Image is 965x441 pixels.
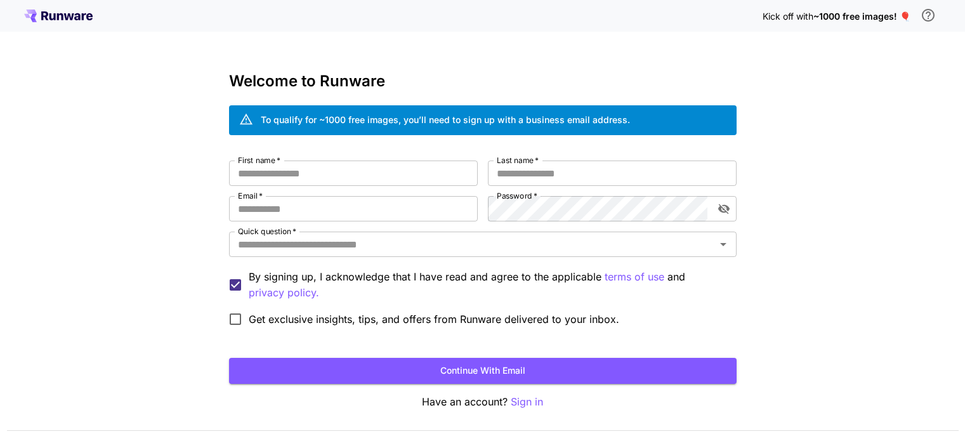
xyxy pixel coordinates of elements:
[229,394,737,410] p: Have an account?
[249,285,319,301] button: By signing up, I acknowledge that I have read and agree to the applicable terms of use and
[249,312,619,327] span: Get exclusive insights, tips, and offers from Runware delivered to your inbox.
[511,394,543,410] button: Sign in
[249,285,319,301] p: privacy policy.
[605,269,664,285] p: terms of use
[497,155,539,166] label: Last name
[249,269,726,301] p: By signing up, I acknowledge that I have read and agree to the applicable and
[238,226,296,237] label: Quick question
[497,190,537,201] label: Password
[229,358,737,384] button: Continue with email
[813,11,910,22] span: ~1000 free images! 🎈
[238,190,263,201] label: Email
[712,197,735,220] button: toggle password visibility
[229,72,737,90] h3: Welcome to Runware
[714,235,732,253] button: Open
[763,11,813,22] span: Kick off with
[916,3,941,28] button: In order to qualify for free credit, you need to sign up with a business email address and click ...
[261,113,630,126] div: To qualify for ~1000 free images, you’ll need to sign up with a business email address.
[238,155,280,166] label: First name
[605,269,664,285] button: By signing up, I acknowledge that I have read and agree to the applicable and privacy policy.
